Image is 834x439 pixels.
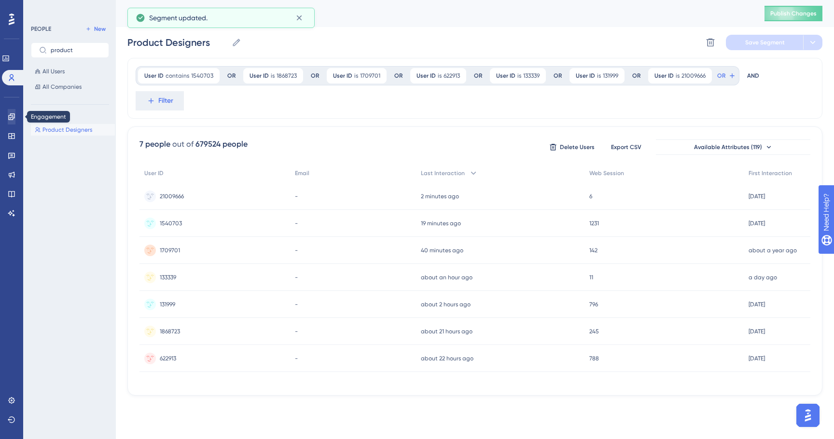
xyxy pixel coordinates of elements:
[438,72,442,80] span: is
[632,72,640,80] div: OR
[295,274,298,281] span: -
[749,301,765,308] time: [DATE]
[31,124,115,136] button: Product Designers
[749,355,765,362] time: [DATE]
[589,274,593,281] span: 11
[158,95,173,107] span: Filter
[144,169,164,177] span: User ID
[749,193,765,200] time: [DATE]
[474,72,482,80] div: OR
[421,355,473,362] time: about 22 hours ago
[144,72,164,80] span: User ID
[548,139,596,155] button: Delete Users
[295,219,298,227] span: -
[597,72,601,80] span: is
[589,355,599,362] span: 788
[560,143,595,151] span: Delete Users
[160,274,176,281] span: 133339
[191,72,213,80] span: 1540703
[747,66,759,85] div: AND
[277,72,297,80] span: 1868723
[749,328,765,335] time: [DATE]
[523,72,540,80] span: 133339
[295,355,298,362] span: -
[149,12,208,24] span: Segment updated.
[417,72,436,80] span: User ID
[139,138,170,150] div: 7 people
[589,169,624,177] span: Web Session
[517,72,521,80] span: is
[656,139,810,155] button: Available Attributes (119)
[127,7,740,20] div: People
[421,193,459,200] time: 2 minutes ago
[195,138,248,150] div: 679524 people
[745,39,785,46] span: Save Segment
[554,72,562,80] div: OR
[172,138,194,150] div: out of
[726,35,803,50] button: Save Segment
[611,143,641,151] span: Export CSV
[589,301,598,308] span: 796
[23,2,60,14] span: Need Help?
[749,220,765,227] time: [DATE]
[444,72,460,80] span: 622913
[421,169,465,177] span: Last Interaction
[295,169,309,177] span: Email
[681,72,706,80] span: 21009666
[770,10,817,17] span: Publish Changes
[166,72,189,80] span: contains
[227,72,236,80] div: OR
[311,72,319,80] div: OR
[136,91,184,110] button: Filter
[42,83,82,91] span: All Companies
[589,328,599,335] span: 245
[749,247,797,254] time: about a year ago
[31,81,109,93] button: All Companies
[82,23,109,35] button: New
[271,72,275,80] span: is
[295,301,298,308] span: -
[764,6,822,21] button: Publish Changes
[602,139,650,155] button: Export CSV
[160,301,175,308] span: 131999
[421,247,463,254] time: 40 minutes ago
[421,220,461,227] time: 19 minutes ago
[421,328,473,335] time: about 21 hours ago
[94,25,106,33] span: New
[42,68,65,75] span: All Users
[654,72,674,80] span: User ID
[250,72,269,80] span: User ID
[360,72,380,80] span: 1709701
[42,126,92,134] span: Product Designers
[295,247,298,254] span: -
[589,219,599,227] span: 1231
[676,72,680,80] span: is
[589,247,598,254] span: 142
[31,25,51,33] div: PEOPLE
[354,72,358,80] span: is
[160,219,182,227] span: 1540703
[576,72,595,80] span: User ID
[603,72,618,80] span: 131999
[717,72,725,80] span: OR
[421,301,471,308] time: about 2 hours ago
[127,36,228,49] input: Segment Name
[160,247,180,254] span: 1709701
[421,274,473,281] time: about an hour ago
[496,72,515,80] span: User ID
[333,72,352,80] span: User ID
[51,47,101,54] input: Search
[716,68,737,83] button: OR
[160,328,180,335] span: 1868723
[749,169,792,177] span: First Interaction
[295,328,298,335] span: -
[160,355,176,362] span: 622913
[694,143,762,151] span: Available Attributes (119)
[749,274,777,281] time: a day ago
[793,401,822,430] iframe: UserGuiding AI Assistant Launcher
[160,192,184,200] span: 21009666
[589,192,592,200] span: 6
[31,66,109,77] button: All Users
